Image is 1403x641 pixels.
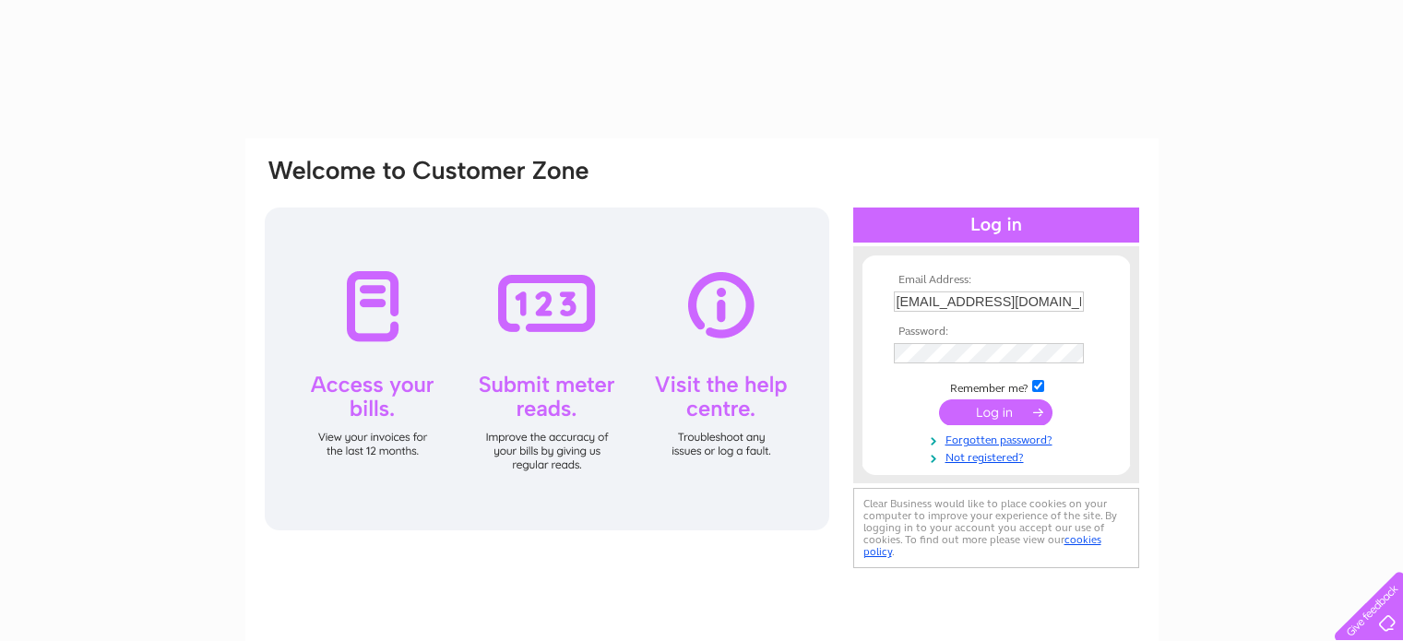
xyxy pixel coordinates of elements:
div: Clear Business would like to place cookies on your computer to improve your experience of the sit... [853,488,1139,568]
a: Forgotten password? [894,430,1103,447]
th: Email Address: [889,274,1103,287]
td: Remember me? [889,377,1103,396]
th: Password: [889,326,1103,338]
a: cookies policy [863,533,1101,558]
a: Not registered? [894,447,1103,465]
input: Submit [939,399,1052,425]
